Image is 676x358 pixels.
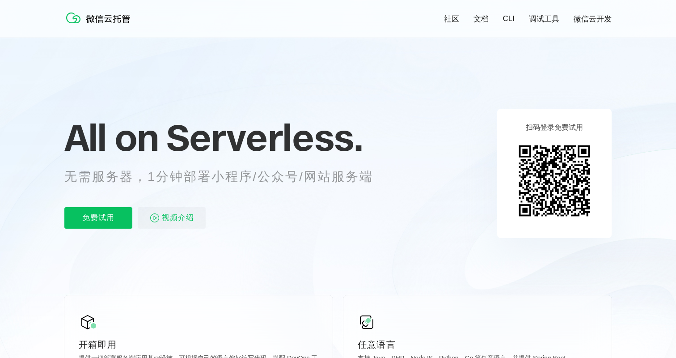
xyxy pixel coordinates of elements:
[162,207,194,229] span: 视频介绍
[64,207,132,229] p: 免费试用
[503,14,515,23] a: CLI
[64,9,136,27] img: 微信云托管
[526,123,583,132] p: 扫码登录免费试用
[574,14,612,24] a: 微信云开发
[79,338,318,351] p: 开箱即用
[64,115,158,160] span: All on
[64,168,390,186] p: 无需服务器，1分钟部署小程序/公众号/网站服务端
[149,213,160,223] img: video_play.svg
[64,21,136,28] a: 微信云托管
[166,115,363,160] span: Serverless.
[444,14,459,24] a: 社区
[473,14,489,24] a: 文档
[529,14,559,24] a: 调试工具
[358,338,597,351] p: 任意语言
